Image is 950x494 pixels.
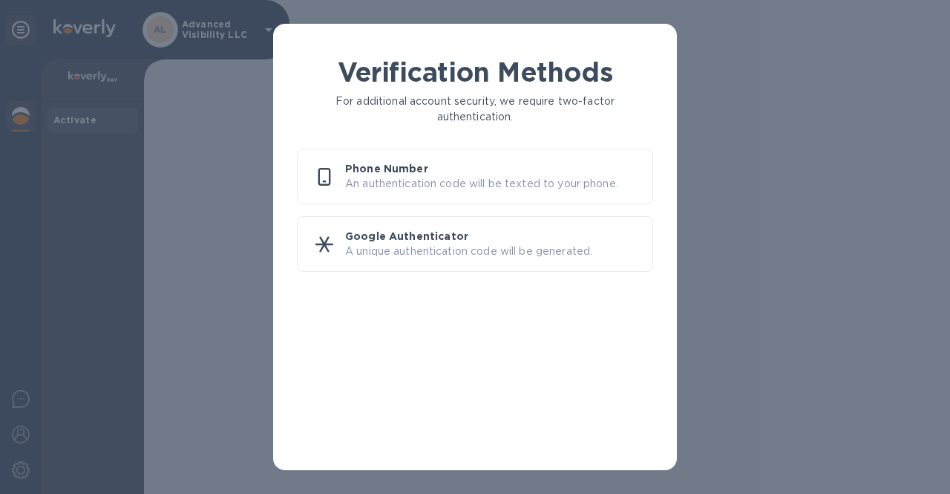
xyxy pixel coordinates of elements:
p: Google Authenticator [345,229,641,244]
h1: Verification Methods [297,56,653,88]
p: For additional account security, we require two-factor authentication. [297,94,653,125]
p: An authentication code will be texted to your phone. [345,176,641,192]
p: A unique authentication code will be generated. [345,244,641,259]
p: Phone Number [345,161,641,176]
